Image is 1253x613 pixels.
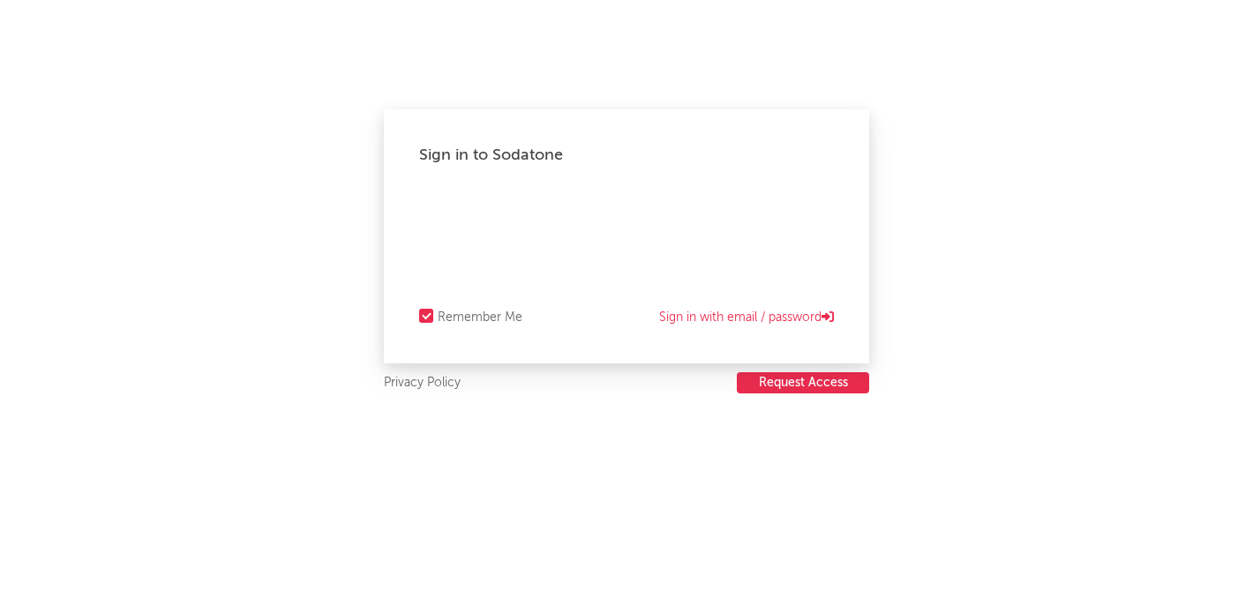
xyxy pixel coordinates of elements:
[438,307,522,328] div: Remember Me
[737,372,869,394] a: Request Access
[659,307,834,328] a: Sign in with email / password
[419,145,834,166] div: Sign in to Sodatone
[384,372,461,394] a: Privacy Policy
[737,372,869,393] button: Request Access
